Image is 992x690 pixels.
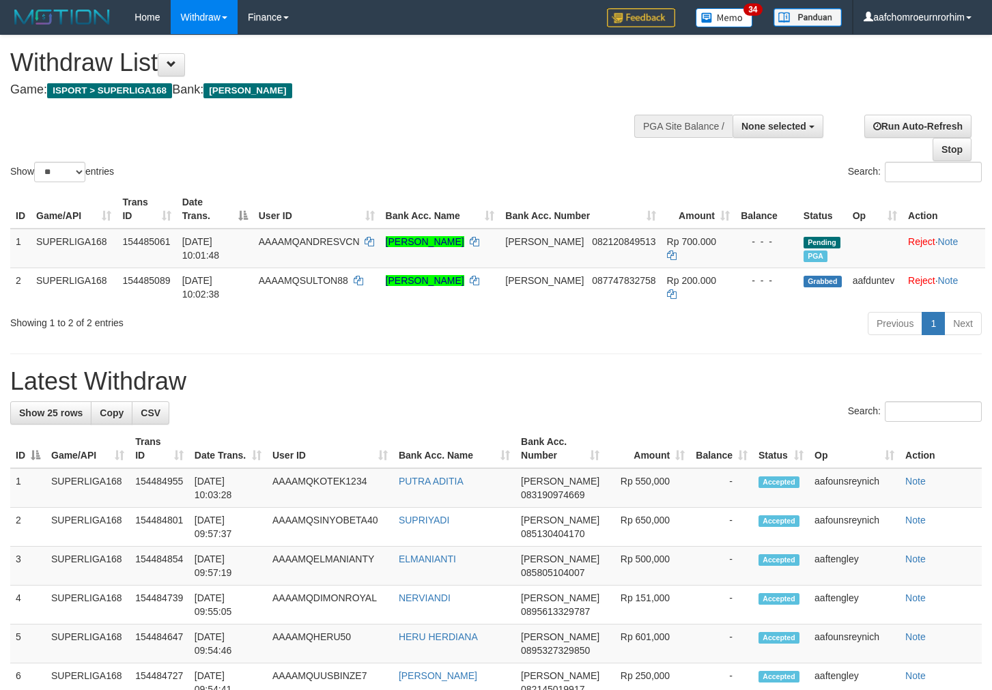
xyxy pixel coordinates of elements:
td: SUPERLIGA168 [31,268,117,306]
td: 1 [10,468,46,508]
td: - [690,547,753,586]
span: [PERSON_NAME] [203,83,292,98]
td: 2 [10,508,46,547]
th: Amount: activate to sort column ascending [662,190,735,229]
td: · [903,268,985,306]
span: Rp 700.000 [667,236,716,247]
td: 154484801 [130,508,189,547]
td: SUPERLIGA168 [46,586,130,624]
h1: Withdraw List [10,49,648,76]
th: Amount: activate to sort column ascending [605,429,690,468]
td: AAAAMQSINYOBETA40 [267,508,393,547]
td: [DATE] 09:55:05 [189,586,267,624]
a: 1 [922,312,945,335]
td: aafounsreynich [809,468,900,508]
th: Trans ID: activate to sort column ascending [117,190,176,229]
a: Note [938,236,959,247]
img: MOTION_logo.png [10,7,114,27]
span: Accepted [759,632,799,644]
span: [DATE] 10:02:38 [182,275,220,300]
td: SUPERLIGA168 [46,547,130,586]
a: Run Auto-Refresh [864,115,972,138]
img: Feedback.jpg [607,8,675,27]
td: 2 [10,268,31,306]
span: Grabbed [804,276,842,287]
th: Game/API: activate to sort column ascending [31,190,117,229]
h1: Latest Withdraw [10,368,982,395]
th: ID [10,190,31,229]
span: Copy 083190974669 to clipboard [521,489,584,500]
a: Note [905,554,926,564]
span: Pending [804,237,840,248]
select: Showentries [34,162,85,182]
a: Next [944,312,982,335]
span: 154485089 [122,275,170,286]
td: SUPERLIGA168 [46,468,130,508]
label: Search: [848,401,982,422]
th: Balance [735,190,798,229]
td: · [903,229,985,268]
img: Button%20Memo.svg [696,8,753,27]
span: [PERSON_NAME] [521,515,599,526]
th: Bank Acc. Name: activate to sort column ascending [380,190,500,229]
a: [PERSON_NAME] [399,670,477,681]
label: Show entries [10,162,114,182]
td: aafounsreynich [809,624,900,663]
span: ISPORT > SUPERLIGA168 [47,83,172,98]
td: [DATE] 09:57:37 [189,508,267,547]
th: Bank Acc. Name: activate to sort column ascending [393,429,515,468]
td: aafduntev [847,268,903,306]
td: 1 [10,229,31,268]
span: Copy 085805104007 to clipboard [521,567,584,578]
span: 34 [743,3,762,16]
span: Accepted [759,515,799,527]
h4: Game: Bank: [10,83,648,97]
td: AAAAMQDIMONROYAL [267,586,393,624]
th: Bank Acc. Number: activate to sort column ascending [500,190,661,229]
span: Copy 0895613329787 to clipboard [521,606,590,617]
span: Rp 200.000 [667,275,716,286]
span: [PERSON_NAME] [505,275,584,286]
th: Date Trans.: activate to sort column descending [177,190,253,229]
td: - [690,468,753,508]
td: 154484854 [130,547,189,586]
td: AAAAMQELMANIANTY [267,547,393,586]
td: [DATE] 09:54:46 [189,624,267,663]
td: Rp 500,000 [605,547,690,586]
th: Balance: activate to sort column ascending [690,429,753,468]
a: Note [905,515,926,526]
a: Note [905,631,926,642]
th: Trans ID: activate to sort column ascending [130,429,189,468]
span: Marked by aafounsreynich [804,250,827,262]
span: [PERSON_NAME] [521,592,599,603]
td: - [690,586,753,624]
td: - [690,508,753,547]
span: Copy 0895327329850 to clipboard [521,645,590,656]
th: Status: activate to sort column ascending [753,429,809,468]
th: ID: activate to sort column descending [10,429,46,468]
td: 154484739 [130,586,189,624]
a: Reject [908,236,935,247]
th: Status [798,190,847,229]
td: SUPERLIGA168 [31,229,117,268]
th: Game/API: activate to sort column ascending [46,429,130,468]
span: Accepted [759,593,799,605]
td: Rp 151,000 [605,586,690,624]
div: Showing 1 to 2 of 2 entries [10,311,403,330]
a: PUTRA ADITIA [399,476,464,487]
div: - - - [741,274,793,287]
div: - - - [741,235,793,248]
a: CSV [132,401,169,425]
a: [PERSON_NAME] [386,275,464,286]
td: - [690,624,753,663]
span: [DATE] 10:01:48 [182,236,220,261]
span: Show 25 rows [19,407,83,418]
a: Previous [868,312,922,335]
td: 4 [10,586,46,624]
a: Copy [91,401,132,425]
a: [PERSON_NAME] [386,236,464,247]
a: NERVIANDI [399,592,451,603]
td: Rp 601,000 [605,624,690,663]
span: Copy 087747832758 to clipboard [592,275,655,286]
th: User ID: activate to sort column ascending [267,429,393,468]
